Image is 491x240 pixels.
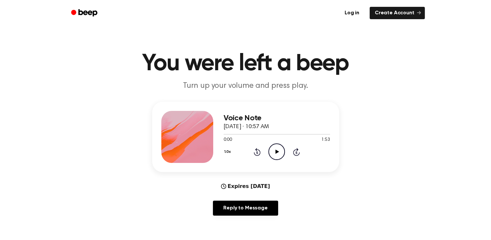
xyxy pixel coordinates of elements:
[213,201,278,216] a: Reply to Message
[338,6,366,20] a: Log in
[67,7,103,20] a: Beep
[224,137,232,143] span: 0:00
[370,7,425,19] a: Create Account
[224,114,330,123] h3: Voice Note
[224,146,233,157] button: 1.0x
[321,137,330,143] span: 1:53
[80,52,412,75] h1: You were left a beep
[224,124,269,130] span: [DATE] · 10:57 AM
[121,81,370,91] p: Turn up your volume and press play.
[221,182,270,190] div: Expires [DATE]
